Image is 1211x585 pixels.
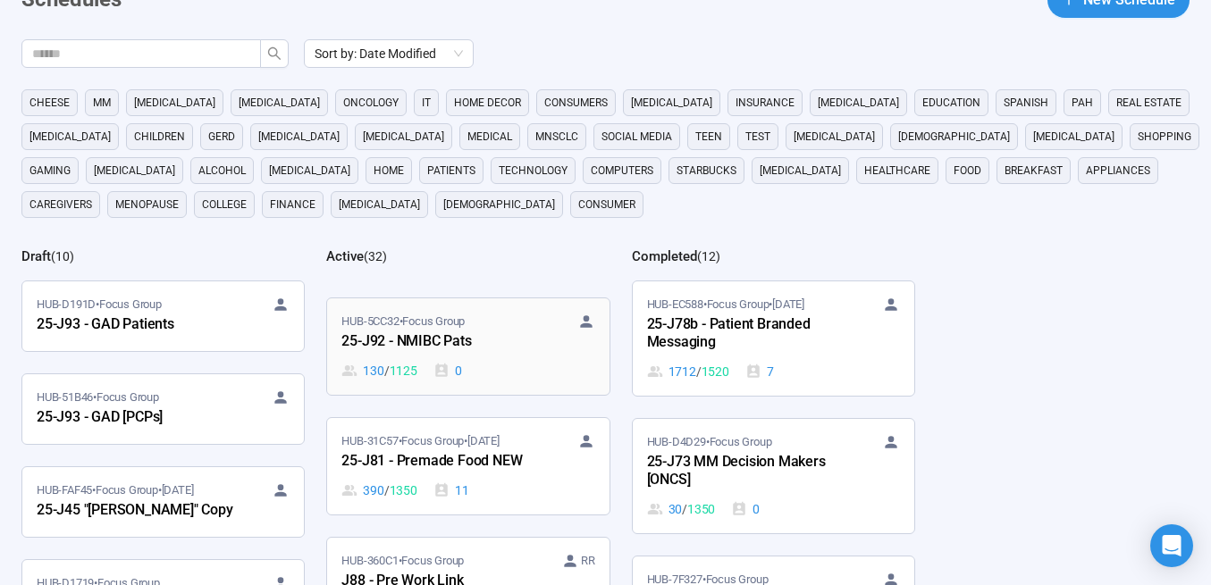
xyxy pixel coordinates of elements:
[772,297,804,311] time: [DATE]
[374,162,404,180] span: home
[544,94,608,112] span: consumers
[29,196,92,213] span: caregivers
[578,196,635,213] span: consumer
[208,128,235,146] span: GERD
[384,481,390,500] span: /
[29,94,70,112] span: cheese
[1004,94,1048,112] span: Spanish
[364,249,387,263] span: ( 32 )
[341,481,416,500] div: 390
[427,162,475,180] span: Patients
[343,94,399,112] span: oncology
[341,552,464,570] span: HUB-360C1 • Focus Group
[1005,162,1063,180] span: breakfast
[37,499,233,522] div: 25-J45 "[PERSON_NAME]" Copy
[647,433,772,451] span: HUB-D4D29 • Focus Group
[633,281,914,396] a: HUB-EC588•Focus Group•[DATE]25-J78b - Patient Branded Messaging1712 / 15207
[433,481,469,500] div: 11
[390,481,417,500] span: 1350
[270,196,315,213] span: finance
[443,196,555,213] span: [DEMOGRAPHIC_DATA]
[327,298,609,395] a: HUB-5CC32•Focus Group25-J92 - NMIBC Pats130 / 11250
[22,467,304,537] a: HUB-FAF45•Focus Group•[DATE]25-J45 "[PERSON_NAME]" Copy
[922,94,980,112] span: education
[794,128,875,146] span: [MEDICAL_DATA]
[384,361,390,380] span: /
[818,94,899,112] span: [MEDICAL_DATA]
[202,196,247,213] span: college
[954,162,981,180] span: Food
[134,94,215,112] span: [MEDICAL_DATA]
[760,162,841,180] span: [MEDICAL_DATA]
[341,330,538,354] div: 25-J92 - NMIBC Pats
[647,499,716,519] div: 30
[433,361,462,380] div: 0
[390,361,417,380] span: 1125
[736,94,795,112] span: Insurance
[1033,128,1114,146] span: [MEDICAL_DATA]
[29,162,71,180] span: gaming
[37,313,233,337] div: 25-J93 - GAD Patients
[467,128,512,146] span: medical
[37,296,162,313] span: HUB-D191D • Focus Group
[260,39,289,68] button: search
[37,406,233,430] div: 25-J93 - GAD [PCPs]
[341,361,416,380] div: 130
[327,418,609,514] a: HUB-31C57•Focus Group•[DATE]25-J81 - Premade Food NEW390 / 135011
[339,196,420,213] span: [MEDICAL_DATA]
[898,128,1010,146] span: [DEMOGRAPHIC_DATA]
[745,128,770,146] span: Test
[93,94,111,112] span: MM
[37,389,159,406] span: HUB-51B46 • Focus Group
[269,162,350,180] span: [MEDICAL_DATA]
[162,483,194,497] time: [DATE]
[239,94,320,112] span: [MEDICAL_DATA]
[422,94,431,112] span: it
[864,162,930,180] span: healthcare
[647,313,844,355] div: 25-J78b - Patient Branded Messaging
[687,499,715,519] span: 1350
[1150,524,1193,567] div: Open Intercom Messenger
[677,162,736,180] span: starbucks
[591,162,653,180] span: computers
[115,196,179,213] span: menopause
[1116,94,1182,112] span: real estate
[535,128,578,146] span: mnsclc
[341,432,499,450] span: HUB-31C57 • Focus Group •
[37,481,193,499] span: HUB-FAF45 • Focus Group •
[29,128,111,146] span: [MEDICAL_DATA]
[267,46,282,61] span: search
[326,248,364,264] h2: Active
[454,94,521,112] span: home decor
[21,248,51,264] h2: Draft
[315,40,463,67] span: Sort by: Date Modified
[633,419,914,533] a: HUB-D4D29•Focus Group25-J73 MM Decision Makers [ONCS]30 / 13500
[647,362,729,381] div: 1712
[258,128,340,146] span: [MEDICAL_DATA]
[467,434,500,447] time: [DATE]
[682,499,687,519] span: /
[1072,94,1093,112] span: PAH
[1086,162,1150,180] span: appliances
[94,162,175,180] span: [MEDICAL_DATA]
[22,374,304,444] a: HUB-51B46•Focus Group25-J93 - GAD [PCPs]
[745,362,774,381] div: 7
[134,128,185,146] span: children
[51,249,74,263] span: ( 10 )
[695,128,722,146] span: Teen
[731,499,760,519] div: 0
[631,94,712,112] span: [MEDICAL_DATA]
[198,162,246,180] span: alcohol
[22,281,304,351] a: HUB-D191D•Focus Group25-J93 - GAD Patients
[1138,128,1191,146] span: shopping
[363,128,444,146] span: [MEDICAL_DATA]
[697,249,720,263] span: ( 12 )
[647,451,844,492] div: 25-J73 MM Decision Makers [ONCS]
[696,362,702,381] span: /
[647,296,804,313] span: HUB-EC588 • Focus Group •
[341,450,538,473] div: 25-J81 - Premade Food NEW
[632,248,697,264] h2: Completed
[499,162,568,180] span: technology
[341,313,465,330] span: HUB-5CC32 • Focus Group
[581,552,595,570] span: RR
